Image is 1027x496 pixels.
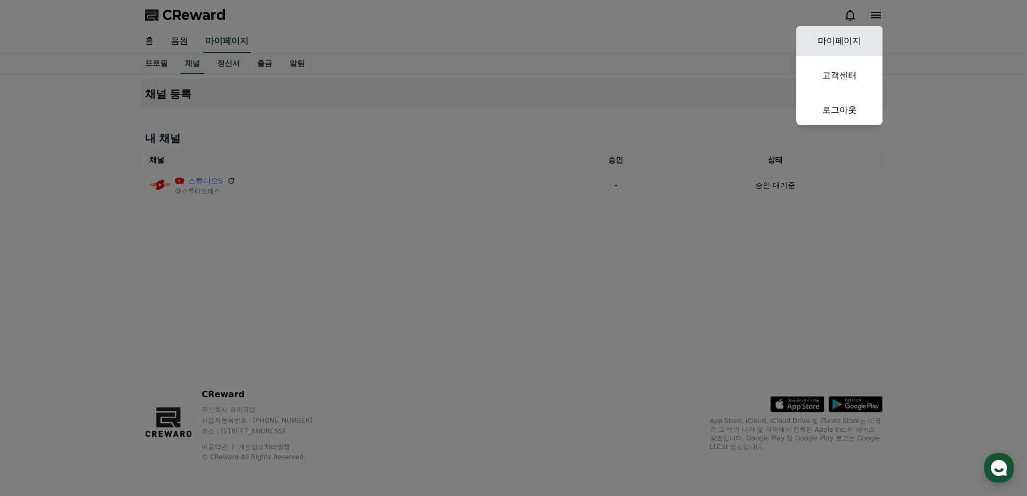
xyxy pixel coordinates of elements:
[99,359,112,368] span: 대화
[796,26,883,56] a: 마이페이지
[34,358,40,367] span: 홈
[3,342,71,369] a: 홈
[167,358,180,367] span: 설정
[796,95,883,125] a: 로그아웃
[71,342,139,369] a: 대화
[139,342,207,369] a: 설정
[796,26,883,125] button: 마이페이지 고객센터 로그아웃
[796,60,883,91] a: 고객센터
